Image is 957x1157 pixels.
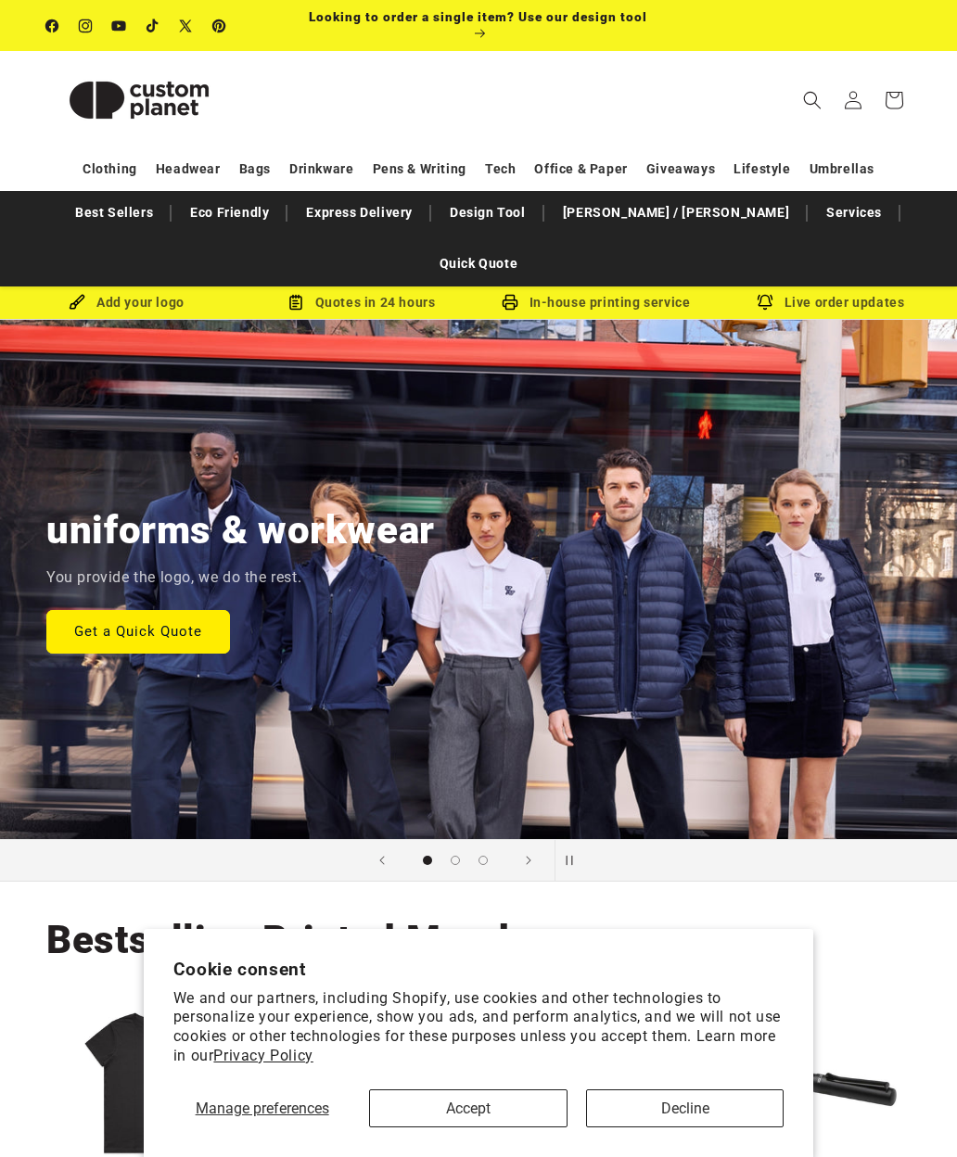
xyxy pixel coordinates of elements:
h2: uniforms & workwear [46,505,435,555]
div: Add your logo [9,291,244,314]
button: Accept [369,1089,567,1127]
img: Order updates [757,294,773,311]
img: Custom Planet [46,58,232,142]
a: Get a Quick Quote [46,610,230,654]
a: [PERSON_NAME] / [PERSON_NAME] [554,197,798,229]
a: Lifestyle [734,153,790,185]
summary: Search [792,80,833,121]
img: Order Updates Icon [287,294,304,311]
a: Umbrellas [810,153,874,185]
button: Load slide 2 of 3 [441,846,469,874]
span: Manage preferences [196,1100,329,1117]
a: Drinkware [289,153,353,185]
a: Headwear [156,153,221,185]
div: Quotes in 24 hours [244,291,478,314]
a: Giveaways [646,153,715,185]
span: Looking to order a single item? Use our design tool [309,9,647,24]
button: Next slide [508,840,549,881]
a: Privacy Policy [213,1047,313,1064]
a: Services [817,197,891,229]
button: Pause slideshow [555,840,595,881]
button: Decline [586,1089,784,1127]
p: You provide the logo, we do the rest. [46,565,301,591]
a: Express Delivery [297,197,422,229]
button: Load slide 1 of 3 [414,846,441,874]
button: Previous slide [362,840,402,881]
a: Tech [485,153,516,185]
img: In-house printing [502,294,518,311]
a: Clothing [83,153,137,185]
iframe: Chat Widget [864,1068,957,1157]
div: Live order updates [713,291,948,314]
a: Bags [239,153,271,185]
p: We and our partners, including Shopify, use cookies and other technologies to personalize your ex... [173,989,784,1066]
a: Custom Planet [40,51,239,148]
h2: Bestselling Printed Merch. [46,915,534,965]
a: Quick Quote [430,248,528,280]
h2: Cookie consent [173,959,784,980]
a: Design Tool [440,197,535,229]
div: In-house printing service [478,291,713,314]
a: Eco Friendly [181,197,278,229]
button: Manage preferences [173,1089,351,1127]
a: Pens & Writing [373,153,466,185]
a: Best Sellers [66,197,162,229]
a: Office & Paper [534,153,627,185]
button: Load slide 3 of 3 [469,846,497,874]
img: Brush Icon [69,294,85,311]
